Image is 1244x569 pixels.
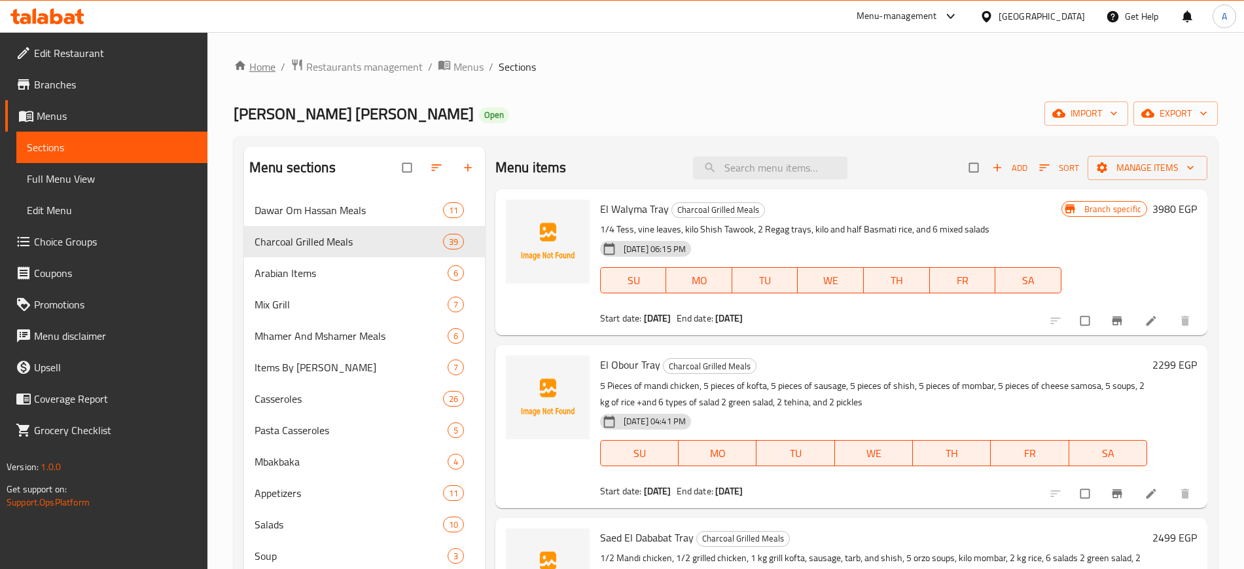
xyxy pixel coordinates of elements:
[677,483,713,500] span: End date:
[600,221,1061,238] p: 1/4 Tess, vine leaves, kilo Shish Tawook, 2 Regag trays, kilo and half Basmati rice, and 6 mixed ...
[715,310,743,327] b: [DATE]
[444,204,463,217] span: 11
[255,297,448,312] div: Mix Grill
[672,202,764,217] span: Charcoal Grilled Meals
[448,548,464,564] div: items
[244,226,485,257] div: Charcoal Grilled Meals39
[606,444,673,463] span: SU
[428,59,433,75] li: /
[244,352,485,383] div: Items By [PERSON_NAME]7
[448,456,463,468] span: 4
[1079,203,1146,215] span: Branch specific
[1133,101,1218,126] button: export
[255,359,448,375] div: Items By Kilo
[506,356,590,439] img: El Obour Tray
[1152,356,1197,374] h6: 2299 EGP
[444,487,463,500] span: 11
[995,267,1061,293] button: SA
[1039,160,1079,175] span: Sort
[1073,308,1100,333] span: Select to update
[992,160,1027,175] span: Add
[1036,158,1082,178] button: Sort
[677,310,713,327] span: End date:
[644,483,671,500] b: [DATE]
[961,155,989,180] span: Select section
[1103,306,1134,335] button: Branch-specific-item
[234,58,1218,75] nav: breadcrumb
[443,202,464,218] div: items
[34,328,197,344] span: Menu disclaimer
[715,483,743,500] b: [DATE]
[453,59,484,75] span: Menus
[5,383,207,414] a: Coverage Report
[34,265,197,281] span: Coupons
[255,517,443,532] span: Salads
[489,59,493,75] li: /
[255,202,443,218] div: Dawar Om Hassan Meals
[443,485,464,501] div: items
[5,320,207,352] a: Menu disclaimer
[395,155,422,180] span: Select all sections
[697,531,789,546] span: Charcoal Grilled Meals
[664,359,756,374] span: Charcoal Grilled Meals
[255,234,443,249] span: Charcoal Grilled Meals
[1145,487,1160,500] a: Edit menu item
[249,158,336,177] h2: Menu sections
[606,271,661,290] span: SU
[244,257,485,289] div: Arabian Items6
[1069,440,1147,466] button: SA
[918,444,986,463] span: TH
[244,509,485,540] div: Salads10
[448,265,464,281] div: items
[762,444,829,463] span: TU
[756,440,834,466] button: TU
[255,391,443,407] span: Casseroles
[34,45,197,61] span: Edit Restaurant
[999,9,1085,24] div: [GEOGRAPHIC_DATA]
[835,440,913,466] button: WE
[738,271,793,290] span: TU
[1222,9,1227,24] span: A
[34,391,197,407] span: Coverage Report
[679,440,756,466] button: MO
[1044,101,1128,126] button: import
[255,422,448,438] span: Pasta Casseroles
[671,271,727,290] span: MO
[448,330,463,342] span: 6
[1075,444,1142,463] span: SA
[684,444,751,463] span: MO
[857,9,937,24] div: Menu-management
[7,494,90,511] a: Support.OpsPlatform
[663,358,756,374] div: Charcoal Grilled Meals
[244,289,485,320] div: Mix Grill7
[600,267,666,293] button: SU
[34,234,197,249] span: Choice Groups
[448,297,464,312] div: items
[34,77,197,92] span: Branches
[27,202,197,218] span: Edit Menu
[600,199,669,219] span: El Walyma Tray
[41,458,61,475] span: 1.0.0
[16,194,207,226] a: Edit Menu
[864,267,930,293] button: TH
[1001,271,1056,290] span: SA
[244,477,485,509] div: Appetizers11
[5,100,207,132] a: Menus
[448,424,463,437] span: 5
[16,132,207,163] a: Sections
[443,391,464,407] div: items
[255,548,448,564] span: Soup
[600,378,1147,411] p: 5 Pieces of mandi chicken, 5 pieces of kofta, 5 pieces of sausage, 5 pieces of shish, 5 pieces of...
[600,440,679,466] button: SU
[34,422,197,438] span: Grocery Checklist
[930,267,996,293] button: FR
[244,414,485,446] div: Pasta Casseroles5
[618,243,691,255] span: [DATE] 06:15 PM
[255,454,448,469] div: Mbakbaka
[869,271,925,290] span: TH
[618,415,691,428] span: [DATE] 04:41 PM
[448,422,464,438] div: items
